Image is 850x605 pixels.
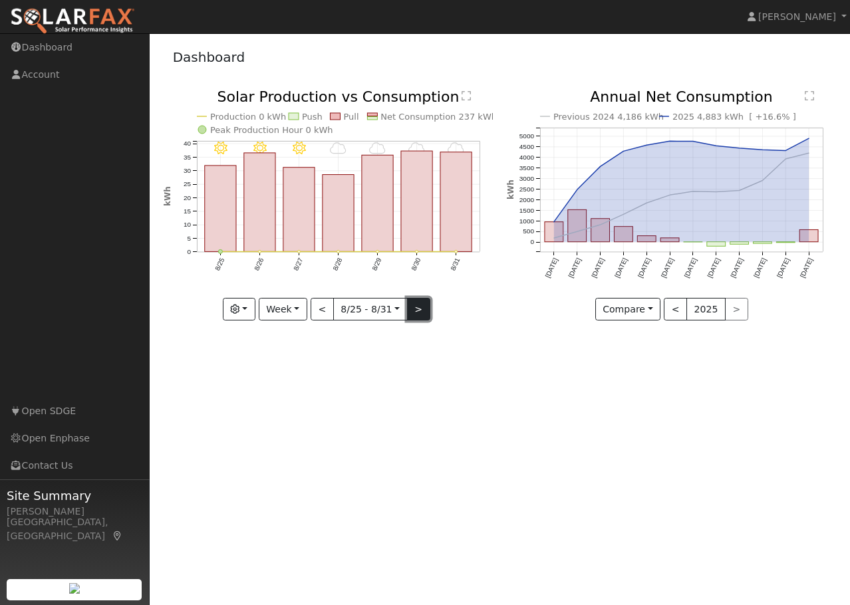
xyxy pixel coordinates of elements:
circle: onclick="" [297,251,300,253]
button: 8/25 - 8/31 [333,298,408,320]
i: 8/30 - Cloudy [408,142,425,155]
circle: onclick="" [715,191,718,193]
text:  [805,90,814,101]
text: Production 0 kWh [210,112,286,122]
button: > [407,298,430,320]
text: 35 [183,154,191,161]
circle: onclick="" [645,144,648,146]
i: 8/28 - Cloudy [330,142,347,155]
text: Solar Production vs Consumption [217,88,459,105]
circle: onclick="" [692,140,694,143]
rect: onclick="" [283,168,315,252]
rect: onclick="" [440,152,472,252]
rect: onclick="" [591,219,610,242]
circle: onclick="" [668,140,671,143]
text: 8/31 [449,257,461,272]
text: 10 [183,221,191,229]
text: kWh [163,187,172,207]
circle: onclick="" [553,237,555,239]
i: 8/29 - Cloudy [369,142,386,155]
circle: onclick="" [376,251,378,253]
text: [DATE] [613,257,629,279]
text: [DATE] [683,257,698,279]
text: 4000 [519,154,535,161]
text: 20 [183,194,191,201]
a: Map [112,531,124,541]
circle: onclick="" [576,189,579,191]
text: 5 [187,235,191,242]
text: 1500 [519,207,535,214]
text: [DATE] [799,257,814,279]
circle: onclick="" [668,194,671,197]
text: 8/26 [253,257,265,272]
img: SolarFax [10,7,135,35]
i: 8/26 - MostlyClear [253,142,266,155]
circle: onclick="" [599,223,602,226]
text: 8/27 [292,257,304,272]
text: 25 [183,181,191,188]
span: [PERSON_NAME] [758,11,836,22]
text: 2500 [519,185,535,193]
div: [PERSON_NAME] [7,505,142,519]
text: [DATE] [544,257,559,279]
rect: onclick="" [204,166,235,252]
text: 15 [183,207,191,215]
text: 0 [187,248,191,255]
text: Net Consumption 237 kWh [380,112,497,122]
circle: onclick="" [454,251,457,253]
div: [GEOGRAPHIC_DATA], [GEOGRAPHIC_DATA] [7,515,142,543]
button: < [311,298,334,320]
circle: onclick="" [599,166,602,168]
rect: onclick="" [615,227,633,242]
text: [DATE] [776,257,791,279]
rect: onclick="" [637,236,656,242]
text: Push [302,112,323,122]
circle: onclick="" [785,158,787,160]
rect: onclick="" [777,242,795,243]
text: 2000 [519,196,535,203]
circle: onclick="" [808,152,811,155]
text: [DATE] [752,257,768,279]
text: 8/29 [370,257,382,272]
text: [DATE] [706,257,722,279]
text: [DATE] [567,257,583,279]
rect: onclick="" [323,175,354,252]
circle: onclick="" [623,213,625,216]
text: kWh [506,180,515,200]
circle: onclick="" [415,251,418,253]
text: 40 [183,140,191,148]
rect: onclick="" [754,242,772,243]
text: 8/28 [331,257,343,272]
circle: onclick="" [553,221,555,223]
text: 1000 [519,217,535,225]
text: 0 [530,239,534,246]
text: [DATE] [590,257,605,279]
rect: onclick="" [660,238,679,242]
circle: onclick="" [762,180,764,182]
circle: onclick="" [258,251,261,253]
circle: onclick="" [645,202,648,205]
text: [DATE] [660,257,675,279]
circle: onclick="" [337,251,339,253]
i: 8/27 - MostlyClear [292,142,305,155]
button: < [664,298,687,320]
rect: onclick="" [707,242,726,247]
img: retrieve [69,583,80,594]
i: 8/31 - Cloudy [448,142,464,155]
circle: onclick="" [576,231,579,233]
button: 2025 [686,298,726,320]
button: Week [259,298,307,320]
text: Annual Net Consumption [590,88,773,105]
circle: onclick="" [692,190,694,193]
text: 4500 [519,143,535,150]
circle: onclick="" [218,250,222,254]
rect: onclick="" [545,222,563,242]
text: 3500 [519,164,535,172]
circle: onclick="" [785,150,787,152]
rect: onclick="" [362,156,393,252]
rect: onclick="" [401,151,432,251]
text: Previous 2024 4,186 kWh [553,112,664,122]
button: Compare [595,298,661,320]
text: 8/30 [410,257,422,272]
text: Pull [343,112,358,122]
